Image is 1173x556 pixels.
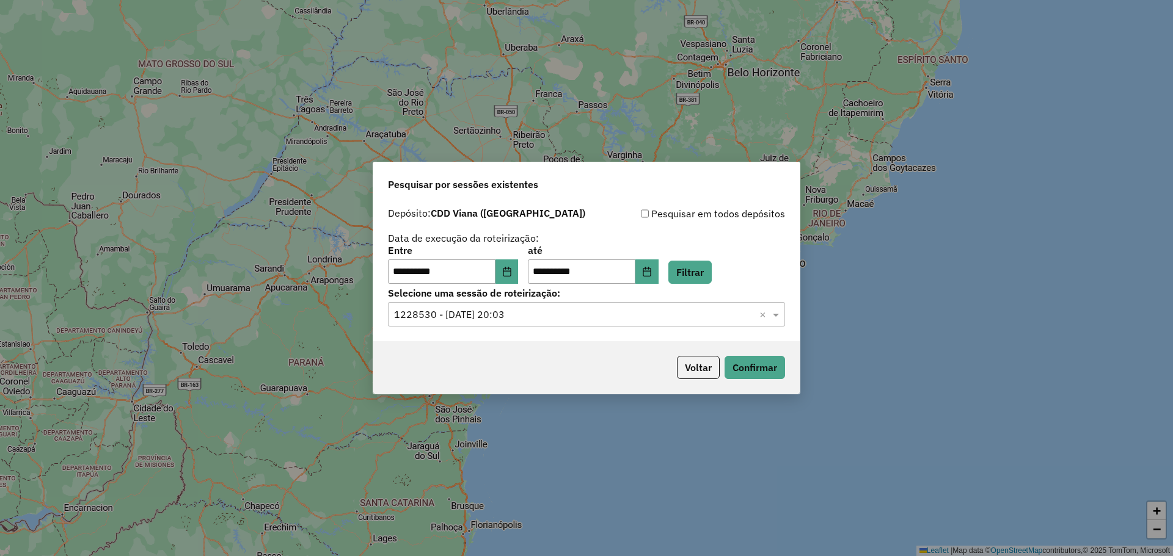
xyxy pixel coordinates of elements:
[388,231,539,245] label: Data de execução da roteirização:
[431,207,585,219] strong: CDD Viana ([GEOGRAPHIC_DATA])
[388,243,518,258] label: Entre
[388,206,585,220] label: Depósito:
[388,177,538,192] span: Pesquisar por sessões existentes
[528,243,658,258] label: até
[586,206,785,221] div: Pesquisar em todos depósitos
[668,261,712,284] button: Filtrar
[725,356,785,379] button: Confirmar
[635,259,659,284] button: Choose Date
[677,356,720,379] button: Voltar
[759,307,770,322] span: Clear all
[495,259,519,284] button: Choose Date
[388,286,785,300] label: Selecione uma sessão de roteirização:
